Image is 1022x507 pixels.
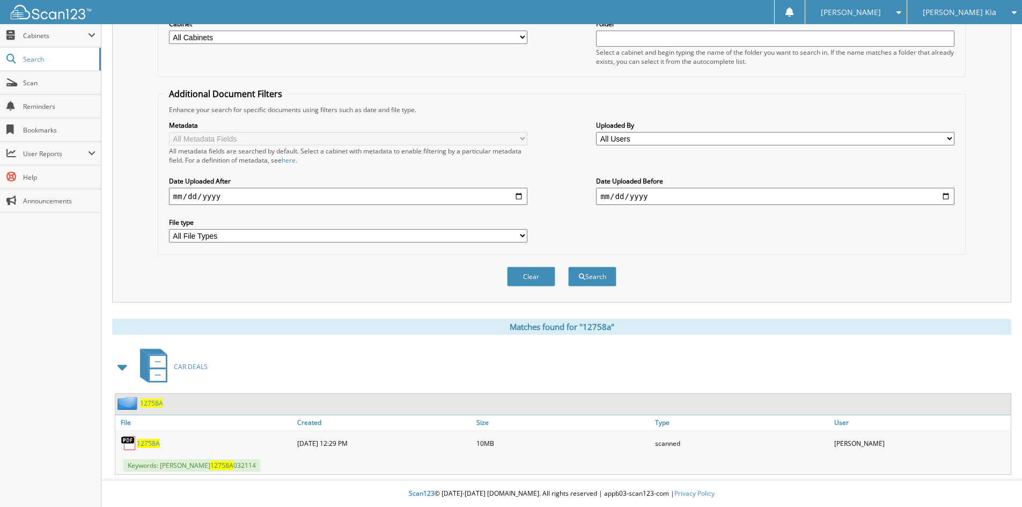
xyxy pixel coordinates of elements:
label: Uploaded By [596,121,954,130]
a: Size [474,415,653,430]
span: [PERSON_NAME] Kia [923,9,996,16]
button: Clear [507,267,555,286]
span: Search [23,55,94,64]
input: start [169,188,527,205]
button: Search [568,267,616,286]
label: Date Uploaded Before [596,177,954,186]
div: [DATE] 12:29 PM [295,432,474,454]
span: Announcements [23,196,95,205]
a: Privacy Policy [674,489,715,498]
div: 10MB [474,432,653,454]
div: Enhance your search for specific documents using filters such as date and file type. [164,105,960,114]
a: here [282,156,296,165]
input: end [596,188,954,205]
span: CAR DEALS [174,362,208,371]
legend: Additional Document Filters [164,88,288,100]
span: Scan [23,78,95,87]
img: scan123-logo-white.svg [11,5,91,19]
span: Keywords: [PERSON_NAME] 032114 [123,459,260,472]
span: User Reports [23,149,88,158]
img: folder2.png [117,396,140,410]
span: [PERSON_NAME] [821,9,881,16]
div: Matches found for "12758a" [112,319,1011,335]
div: [PERSON_NAME] [832,432,1011,454]
label: Date Uploaded After [169,177,527,186]
a: User [832,415,1011,430]
span: Help [23,173,95,182]
div: © [DATE]-[DATE] [DOMAIN_NAME]. All rights reserved | appb03-scan123-com | [101,481,1022,507]
div: Select a cabinet and begin typing the name of the folder you want to search in. If the name match... [596,48,954,66]
a: Created [295,415,474,430]
label: File type [169,218,527,227]
div: All metadata fields are searched by default. Select a cabinet with metadata to enable filtering b... [169,146,527,165]
a: 12758A [137,439,160,448]
span: Reminders [23,102,95,111]
img: PDF.png [121,435,137,451]
label: Metadata [169,121,527,130]
a: CAR DEALS [134,346,208,388]
a: Type [652,415,832,430]
span: 12758A [210,461,233,470]
a: File [115,415,295,430]
div: scanned [652,432,832,454]
span: Scan123 [409,489,435,498]
span: Bookmarks [23,126,95,135]
span: Cabinets [23,31,88,40]
a: 12758A [140,399,163,408]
